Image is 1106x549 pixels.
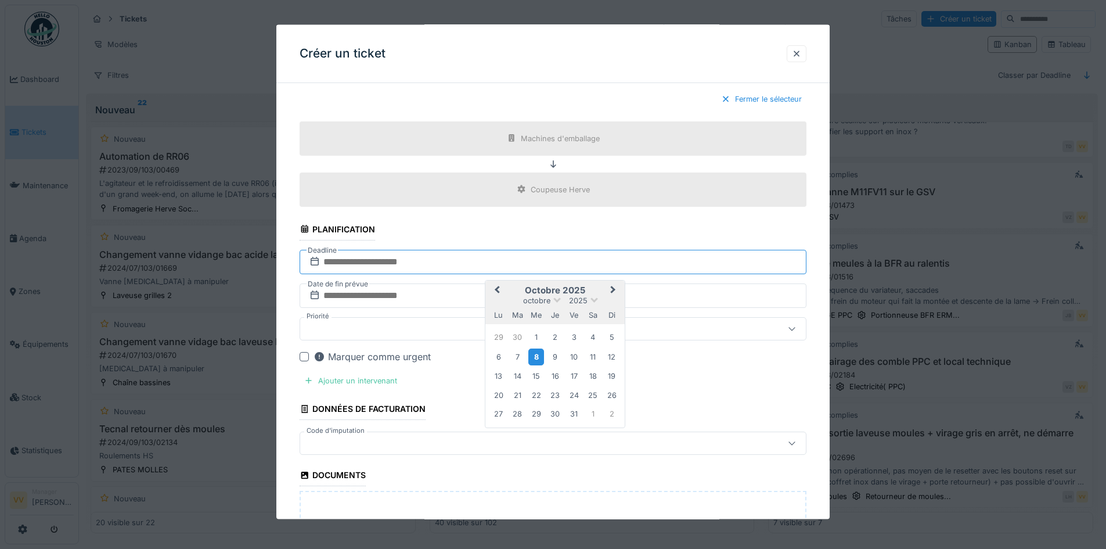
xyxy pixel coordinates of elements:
[300,467,366,486] div: Documents
[604,329,619,345] div: Choose dimanche 5 octobre 2025
[547,349,563,364] div: Choose jeudi 9 octobre 2025
[531,184,590,195] div: Coupeuse Herve
[585,329,601,345] div: Choose samedi 4 octobre 2025
[547,387,563,403] div: Choose jeudi 23 octobre 2025
[300,46,386,61] h3: Créer un ticket
[491,307,506,322] div: lundi
[585,307,601,322] div: samedi
[485,285,625,295] h2: octobre 2025
[300,400,426,420] div: Données de facturation
[547,406,563,422] div: Choose jeudi 30 octobre 2025
[566,406,582,422] div: Choose vendredi 31 octobre 2025
[307,277,369,290] label: Date de fin prévue
[528,329,544,345] div: Choose mercredi 1 octobre 2025
[528,307,544,322] div: mercredi
[716,91,806,107] div: Fermer le sélecteur
[585,387,601,403] div: Choose samedi 25 octobre 2025
[491,387,506,403] div: Choose lundi 20 octobre 2025
[566,349,582,364] div: Choose vendredi 10 octobre 2025
[510,329,525,345] div: Choose mardi 30 septembre 2025
[300,220,375,240] div: Planification
[566,387,582,403] div: Choose vendredi 24 octobre 2025
[528,348,544,365] div: Choose mercredi 8 octobre 2025
[604,349,619,364] div: Choose dimanche 12 octobre 2025
[528,368,544,384] div: Choose mercredi 15 octobre 2025
[510,406,525,422] div: Choose mardi 28 octobre 2025
[491,329,506,345] div: Choose lundi 29 septembre 2025
[304,311,332,321] label: Priorité
[523,296,550,304] span: octobre
[604,406,619,422] div: Choose dimanche 2 novembre 2025
[487,281,505,300] button: Previous Month
[521,132,600,143] div: Machines d'emballage
[510,368,525,384] div: Choose mardi 14 octobre 2025
[510,387,525,403] div: Choose mardi 21 octobre 2025
[566,368,582,384] div: Choose vendredi 17 octobre 2025
[547,368,563,384] div: Choose jeudi 16 octobre 2025
[510,307,525,322] div: mardi
[491,406,506,422] div: Choose lundi 27 octobre 2025
[304,426,367,436] label: Code d'imputation
[585,368,601,384] div: Choose samedi 18 octobre 2025
[528,387,544,403] div: Choose mercredi 22 octobre 2025
[566,307,582,322] div: vendredi
[510,349,525,364] div: Choose mardi 7 octobre 2025
[547,307,563,322] div: jeudi
[547,329,563,345] div: Choose jeudi 2 octobre 2025
[566,329,582,345] div: Choose vendredi 3 octobre 2025
[585,406,601,422] div: Choose samedi 1 novembre 2025
[314,349,431,363] div: Marquer comme urgent
[569,296,588,304] span: 2025
[489,328,621,423] div: Month octobre, 2025
[604,387,619,403] div: Choose dimanche 26 octobre 2025
[491,368,506,384] div: Choose lundi 13 octobre 2025
[491,349,506,364] div: Choose lundi 6 octobre 2025
[528,406,544,422] div: Choose mercredi 29 octobre 2025
[307,243,338,256] label: Deadline
[604,307,619,322] div: dimanche
[300,372,402,388] div: Ajouter un intervenant
[585,349,601,364] div: Choose samedi 11 octobre 2025
[604,368,619,384] div: Choose dimanche 19 octobre 2025
[605,281,624,300] button: Next Month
